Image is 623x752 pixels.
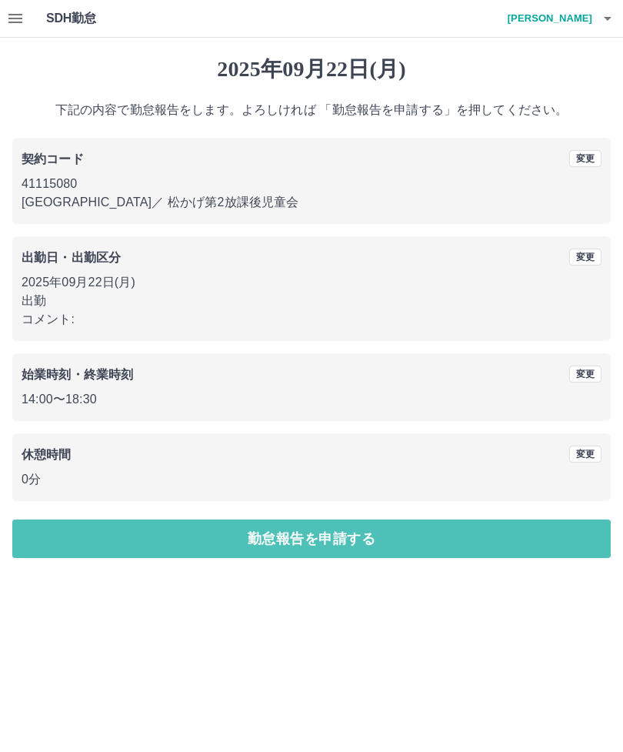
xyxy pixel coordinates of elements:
[22,390,601,409] p: 14:00 〜 18:30
[22,273,601,292] p: 2025年09月22日(月)
[12,101,611,119] p: 下記の内容で勤怠報告をします。よろしければ 「勤怠報告を申請する」を押してください。
[22,251,121,264] b: 出勤日・出勤区分
[569,150,601,167] button: 変更
[12,520,611,558] button: 勤怠報告を申請する
[569,366,601,383] button: 変更
[22,193,601,212] p: [GEOGRAPHIC_DATA] ／ 松かげ第2放課後児童会
[22,175,601,193] p: 41115080
[22,368,133,381] b: 始業時刻・終業時刻
[22,152,84,165] b: 契約コード
[22,292,601,310] p: 出勤
[22,470,601,489] p: 0分
[569,249,601,266] button: 変更
[22,310,601,329] p: コメント:
[22,448,72,461] b: 休憩時間
[569,446,601,463] button: 変更
[12,56,611,82] h1: 2025年09月22日(月)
